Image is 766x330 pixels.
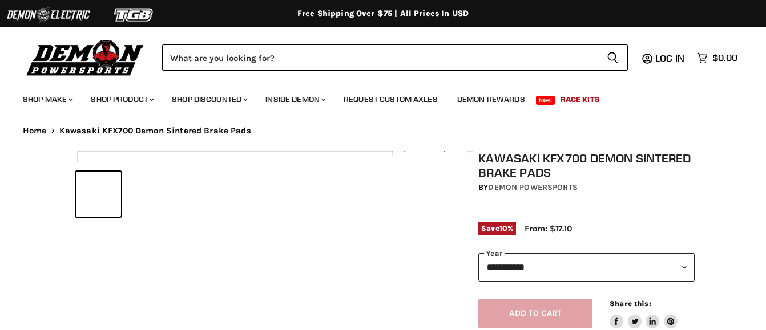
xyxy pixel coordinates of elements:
span: From: $17.10 [525,223,572,234]
a: $0.00 [691,50,743,66]
a: Shop Make [14,88,80,111]
span: $0.00 [712,52,737,63]
span: Log in [655,52,684,64]
span: 10 [499,224,507,233]
aside: Share this: [610,299,678,329]
h1: Kawasaki KFX700 Demon Sintered Brake Pads [478,151,695,180]
img: TGB Logo 2 [91,4,177,26]
a: Shop Product [82,88,161,111]
span: New! [536,96,555,105]
a: Request Custom Axles [335,88,446,111]
input: Search [162,44,598,71]
span: Click to expand [398,144,461,152]
button: Kawasaki KFX700 Demon Sintered Brake Pads thumbnail [76,172,121,217]
select: year [478,253,695,281]
span: Share this: [610,299,651,308]
a: Log in [650,53,691,63]
a: Home [23,126,47,136]
button: Search [598,44,628,71]
a: Demon Rewards [449,88,534,111]
span: Save % [478,222,516,235]
a: Inside Demon [257,88,333,111]
img: Demon Electric Logo 2 [6,4,91,26]
a: Demon Powersports [488,182,577,192]
div: by [478,181,695,194]
ul: Main menu [14,83,735,111]
span: Kawasaki KFX700 Demon Sintered Brake Pads [59,126,251,136]
img: Demon Powersports [23,37,148,78]
a: Shop Discounted [163,88,255,111]
form: Product [162,44,628,71]
a: Race Kits [552,88,608,111]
